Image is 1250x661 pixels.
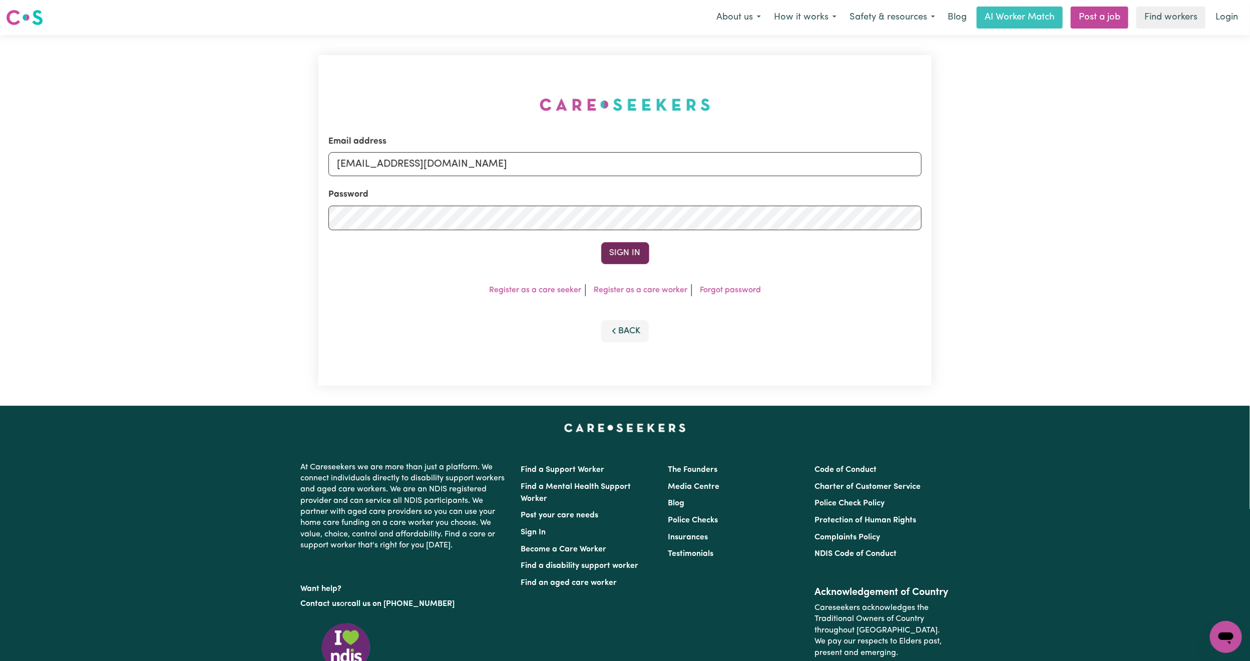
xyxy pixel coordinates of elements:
button: About us [710,7,767,28]
a: Code of Conduct [814,466,877,474]
a: Post a job [1071,7,1128,29]
a: Careseekers home page [564,424,686,432]
a: Find an aged care worker [521,579,617,587]
a: AI Worker Match [977,7,1063,29]
button: Safety & resources [843,7,942,28]
a: Find a Support Worker [521,466,605,474]
iframe: Button to launch messaging window, conversation in progress [1210,621,1242,653]
img: Careseekers logo [6,9,43,27]
a: Careseekers logo [6,6,43,29]
p: At Careseekers we are more than just a platform. We connect individuals directly to disability su... [301,458,509,555]
button: Back [601,320,649,342]
a: Find workers [1136,7,1205,29]
a: Police Checks [668,516,718,524]
a: Login [1209,7,1244,29]
a: Register as a care seeker [489,286,581,294]
a: Insurances [668,533,708,541]
a: NDIS Code of Conduct [814,550,897,558]
label: Email address [328,135,386,148]
a: Sign In [521,528,546,536]
a: Testimonials [668,550,713,558]
a: Become a Care Worker [521,545,607,553]
label: Password [328,188,368,201]
a: Charter of Customer Service [814,483,921,491]
button: How it works [767,7,843,28]
p: Want help? [301,579,509,594]
input: Email address [328,152,922,176]
a: Forgot password [700,286,761,294]
a: Blog [668,499,684,507]
a: Find a Mental Health Support Worker [521,483,631,503]
a: Post your care needs [521,511,599,519]
h2: Acknowledgement of Country [814,586,949,598]
a: call us on [PHONE_NUMBER] [348,600,455,608]
a: Police Check Policy [814,499,885,507]
a: Register as a care worker [594,286,687,294]
p: or [301,594,509,613]
a: Media Centre [668,483,719,491]
a: Complaints Policy [814,533,880,541]
a: Protection of Human Rights [814,516,916,524]
a: Blog [942,7,973,29]
a: Contact us [301,600,340,608]
button: Sign In [601,242,649,264]
a: The Founders [668,466,717,474]
a: Find a disability support worker [521,562,639,570]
